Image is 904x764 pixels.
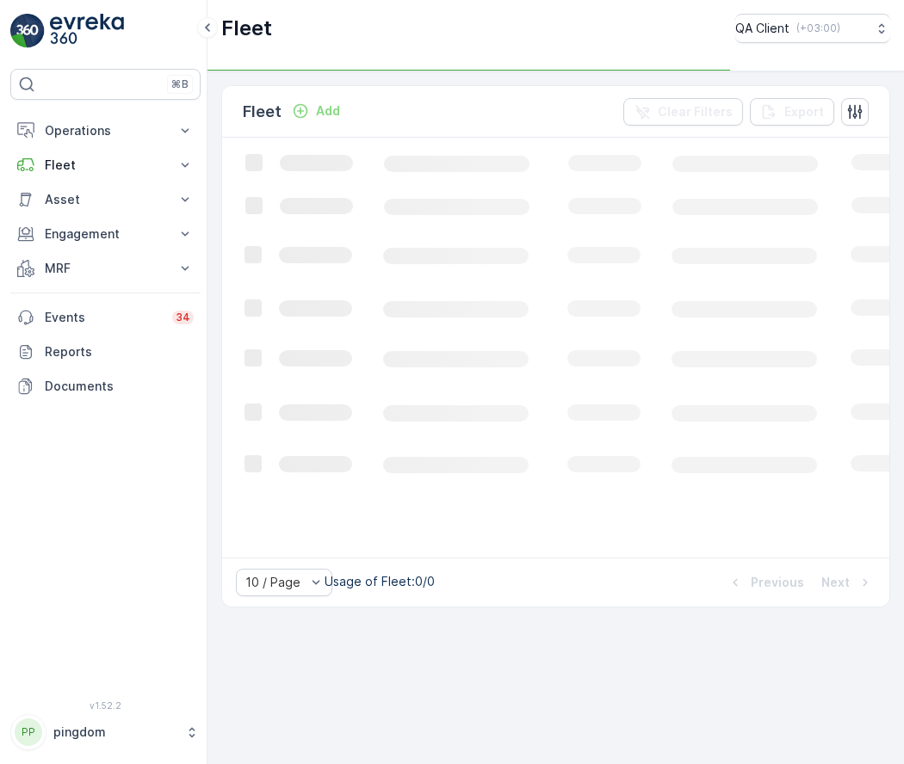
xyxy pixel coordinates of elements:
[725,572,806,593] button: Previous
[45,225,166,243] p: Engagement
[221,15,272,42] p: Fleet
[735,20,789,37] p: QA Client
[10,182,201,217] button: Asset
[820,572,876,593] button: Next
[45,191,166,208] p: Asset
[45,343,194,360] p: Reports
[10,300,201,335] a: Events34
[50,14,124,48] img: logo_light-DOdMpM7g.png
[751,574,804,591] p: Previous
[735,14,890,43] button: QA Client(+03:00)
[821,574,850,591] p: Next
[10,700,201,711] span: v 1.52.2
[45,260,166,277] p: MRF
[796,22,840,35] p: ( +03:00 )
[10,714,201,750] button: PPpingdom
[243,100,282,124] p: Fleet
[285,101,347,121] button: Add
[10,14,45,48] img: logo
[45,157,166,174] p: Fleet
[176,311,190,324] p: 34
[784,103,824,120] p: Export
[53,724,176,741] p: pingdom
[316,102,340,120] p: Add
[10,369,201,404] a: Documents
[45,309,162,326] p: Events
[10,251,201,286] button: MRF
[325,573,435,590] p: Usage of Fleet : 0/0
[45,122,166,139] p: Operations
[623,98,743,126] button: Clear Filters
[171,77,189,91] p: ⌘B
[10,148,201,182] button: Fleet
[10,335,201,369] a: Reports
[750,98,834,126] button: Export
[658,103,733,120] p: Clear Filters
[10,217,201,251] button: Engagement
[10,114,201,148] button: Operations
[15,718,42,746] div: PP
[45,378,194,395] p: Documents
